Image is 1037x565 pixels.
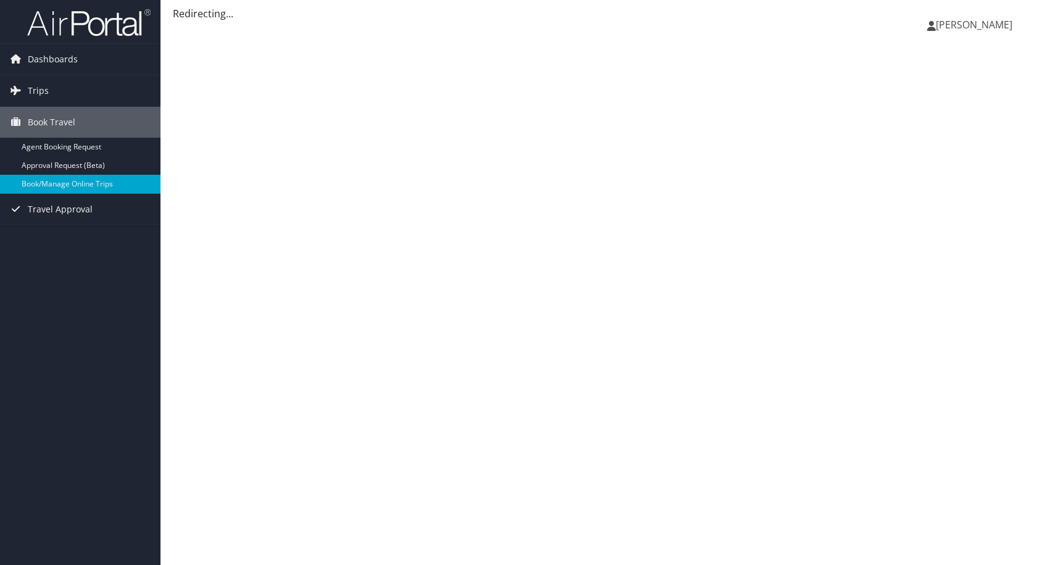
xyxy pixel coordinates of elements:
[28,107,75,138] span: Book Travel
[28,44,78,75] span: Dashboards
[28,75,49,106] span: Trips
[927,6,1025,43] a: [PERSON_NAME]
[28,194,93,225] span: Travel Approval
[936,18,1012,31] span: [PERSON_NAME]
[173,6,1025,21] div: Redirecting...
[27,8,151,37] img: airportal-logo.png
